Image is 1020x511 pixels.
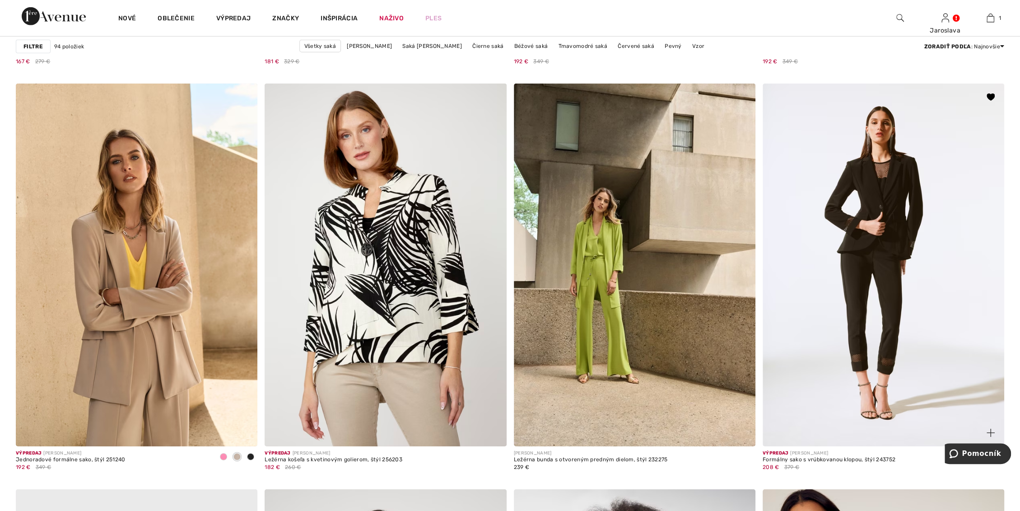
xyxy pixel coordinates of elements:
font: 192 € [16,464,31,470]
a: Vzor [688,40,709,52]
font: Ležérna bunda s otvoreným predným dielom, štýl 232275 [514,456,668,463]
a: Výpredaj [216,14,251,24]
font: 379 € [784,464,800,470]
font: Červené saká [618,43,654,49]
img: vyhľadať na webovej stránke [896,13,904,23]
img: heart_black.svg [987,94,995,101]
font: [PERSON_NAME] [514,450,552,456]
font: 94 položiek [54,43,84,50]
a: Červené saká [613,40,659,52]
a: Značky [272,14,299,24]
font: 167 € [16,58,30,65]
a: Oblečenie [158,14,195,24]
a: Béžové saká [510,40,552,52]
font: Všetky saká [304,43,336,49]
font: Jaroslava [930,27,960,34]
font: Vzor [692,43,704,49]
font: 279 € [35,58,51,65]
font: Saká [PERSON_NAME] [402,43,461,49]
font: 208 € [763,464,779,470]
font: [PERSON_NAME] [790,450,828,456]
a: [PERSON_NAME] [342,40,396,52]
font: 349 € [533,58,549,65]
font: Výpredaj [763,450,788,456]
a: Naživo [379,14,404,23]
div: Duna [230,450,244,465]
font: 182 € [265,464,280,470]
a: Tmavomodré saká [554,40,612,52]
a: Nové [118,14,136,24]
font: 349 € [782,58,798,65]
a: Prihlásiť sa [941,14,949,22]
a: Formálne sako s vrúbkovanou klopou, štýl 243752. Čierne. [763,84,1004,446]
img: Jednoradové formálne sako, štýl 251240. Žuvačka. [16,84,257,446]
font: Výpredaj [216,14,251,22]
font: Nové [118,14,136,22]
div: Bublinková žuvačka [217,450,230,465]
a: Pevný [660,40,686,52]
font: Oblečenie [158,14,195,22]
font: Béžové saká [514,43,548,49]
font: [PERSON_NAME] [293,450,331,456]
font: Ležérna košeľa s kvetinovým golierom, štýl 256203 [265,456,402,463]
img: Ležérna bunda s otvoreným predným dielom, štýl 232275. Zeleň [514,84,755,446]
a: Ples [425,14,442,23]
img: Prvá trieda [22,7,86,25]
font: Čierne saká [472,43,503,49]
font: Inšpirácia [321,14,358,22]
a: Čierne saká [468,40,508,52]
font: Výpredaj [265,450,290,456]
font: Ples [425,14,442,22]
font: Formálny sako s vrúbkovanou klopou, štýl 243752 [763,456,895,463]
font: : Najnovšie [971,43,1000,50]
font: 192 € [763,58,778,65]
a: Všetky saká [299,40,341,52]
img: plus_v2.svg [987,429,995,437]
img: Ležérna košeľa s kvetinovým golierom, štýl 256203. Čierna/prírodná [265,84,506,446]
font: 192 € [514,58,529,65]
font: Značky [272,14,299,22]
iframe: Otvorí widget, kde nájdete viac informácií [945,443,1011,466]
font: 239 € [514,464,530,470]
div: Čierna [244,450,257,465]
a: Saká [PERSON_NAME] [398,40,466,52]
font: Pevný [665,43,682,49]
font: [PERSON_NAME] [347,43,392,49]
font: Filtre [23,43,43,50]
img: Moje informácie [941,13,949,23]
a: 1 [968,13,1012,23]
font: 349 € [36,464,51,470]
img: Moja taška [987,13,994,23]
font: Naživo [379,14,404,22]
font: Výpredaj [16,450,42,456]
font: [PERSON_NAME] [43,450,81,456]
font: 329 € [284,58,300,65]
font: Jednoradové formálne sako, štýl 251240 [16,456,125,463]
font: Zoradiť podľa [924,43,971,50]
font: 181 € [265,58,279,65]
font: 260 € [285,464,301,470]
font: Tmavomodré saká [558,43,607,49]
font: 1 [999,15,1001,21]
